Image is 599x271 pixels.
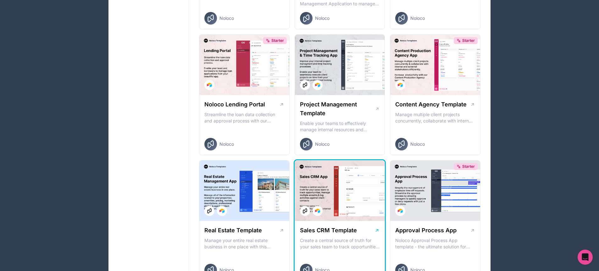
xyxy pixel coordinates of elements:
span: Noloco [315,15,330,21]
span: Starter [271,38,284,43]
span: Starter [462,38,475,43]
img: Airtable Logo [207,82,212,88]
span: Noloco [410,141,425,147]
img: Airtable Logo [219,208,225,213]
span: Noloco [219,15,234,21]
p: Enable your teams to effectively manage internal resources and execute client projects on time. [300,120,380,133]
p: Streamline the loan data collection and approval process with our Lending Portal template. [204,111,284,124]
p: Create a central source of truth for your sales team to track opportunities, manage multiple acco... [300,237,380,250]
span: Noloco [410,15,425,21]
p: Noloco Approval Process App template - the ultimate solution for managing your employee's time of... [395,237,475,250]
img: Airtable Logo [398,82,403,88]
img: Airtable Logo [315,208,320,213]
div: Open Intercom Messenger [578,250,593,265]
span: Noloco [219,141,234,147]
p: Manage your entire real estate business in one place with this comprehensive real estate transact... [204,237,284,250]
h1: Approval Process App [395,226,457,235]
span: Starter [462,164,475,169]
p: Manage multiple client projects concurrently, collaborate with internal and external stakeholders... [395,111,475,124]
h1: Content Agency Template [395,100,467,109]
img: Airtable Logo [315,82,320,88]
h1: Project Management Template [300,100,375,118]
h1: Sales CRM Template [300,226,357,235]
h1: Noloco Lending Portal [204,100,265,109]
img: Airtable Logo [398,208,403,213]
h1: Real Estate Template [204,226,262,235]
span: Noloco [315,141,330,147]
